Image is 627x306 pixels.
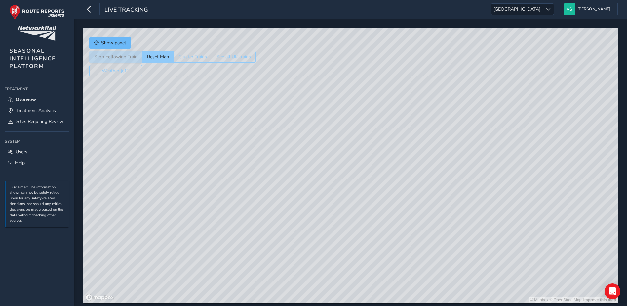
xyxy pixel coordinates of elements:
[16,96,36,103] span: Overview
[9,5,64,20] img: rr logo
[5,146,69,157] a: Users
[104,6,148,15] span: Live Tracking
[564,3,575,15] img: diamond-layout
[16,118,63,125] span: Sites Requiring Review
[5,157,69,168] a: Help
[101,40,126,46] span: Show panel
[5,94,69,105] a: Overview
[174,51,212,63] button: Cluster Trains
[142,51,174,63] button: Reset Map
[89,65,142,76] button: Weather (off)
[89,37,131,49] button: Show panel
[9,47,56,70] span: SEASONAL INTELLIGENCE PLATFORM
[577,3,610,15] span: [PERSON_NAME]
[5,105,69,116] a: Treatment Analysis
[18,26,56,41] img: customer logo
[16,107,56,114] span: Treatment Analysis
[605,283,620,299] div: Open Intercom Messenger
[212,51,256,63] button: See all UK trains
[5,84,69,94] div: Treatment
[15,160,25,166] span: Help
[564,3,613,15] button: [PERSON_NAME]
[16,149,27,155] span: Users
[5,136,69,146] div: System
[491,4,543,15] span: [GEOGRAPHIC_DATA]
[5,116,69,127] a: Sites Requiring Review
[10,185,66,224] p: Disclaimer: The information shown can not be solely relied upon for any safety-related decisions,...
